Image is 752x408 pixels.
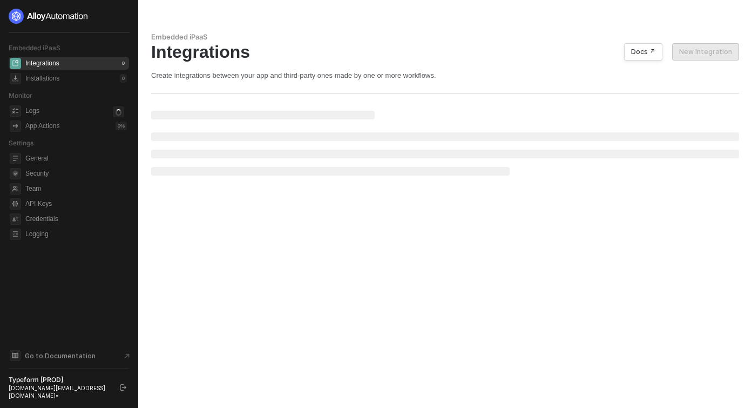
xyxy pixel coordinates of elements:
span: team [10,183,21,195]
span: icon-loader [113,106,124,118]
span: installations [10,73,21,84]
span: Embedded iPaaS [9,44,60,52]
span: api-key [10,198,21,210]
div: [DOMAIN_NAME][EMAIL_ADDRESS][DOMAIN_NAME] • [9,384,110,399]
a: logo [9,9,129,24]
span: General [25,152,127,165]
button: New Integration [672,43,739,61]
span: integrations [10,58,21,69]
span: general [10,153,21,164]
div: 0 [120,59,127,68]
span: Team [25,182,127,195]
span: Logging [25,228,127,240]
div: Docs ↗ [631,48,655,56]
div: Embedded iPaaS [151,32,739,42]
span: Settings [9,139,33,147]
span: Go to Documentation [25,351,96,360]
span: credentials [10,213,21,225]
span: Credentials [25,212,127,225]
div: Create integrations between your app and third-party ones made by one or more workflows. [151,71,739,80]
div: Logs [25,106,39,116]
span: API Keys [25,197,127,210]
a: Knowledge Base [9,349,130,362]
button: Docs ↗ [624,43,662,61]
span: Monitor [9,91,32,99]
div: 0 % [116,122,127,130]
span: logout [120,384,126,391]
img: logo [9,9,89,24]
span: icon-app-actions [10,121,21,132]
span: logging [10,229,21,240]
div: Installations [25,74,59,83]
div: Typeform [PROD] [9,376,110,384]
span: security [10,168,21,179]
span: Security [25,167,127,180]
div: Integrations [25,59,59,68]
span: documentation [10,350,21,361]
span: document-arrow [121,351,132,362]
div: Integrations [151,42,739,62]
span: icon-logs [10,105,21,117]
div: 0 [120,74,127,83]
div: App Actions [25,122,59,131]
